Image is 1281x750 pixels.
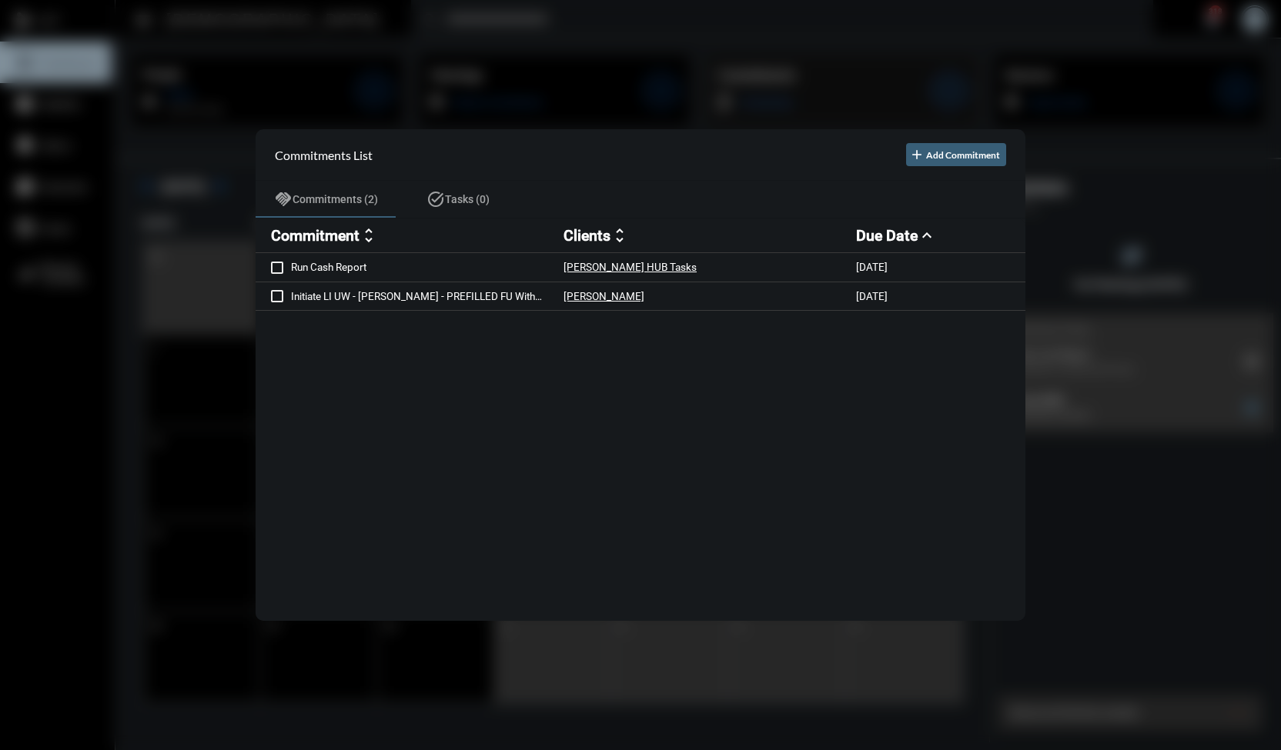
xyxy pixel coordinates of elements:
mat-icon: unfold_more [610,226,629,245]
h2: Due Date [856,227,918,245]
p: [DATE] [856,290,888,302]
mat-icon: unfold_more [360,226,378,245]
span: Commitments (2) [293,193,378,205]
mat-icon: handshake [274,190,293,208]
p: [DATE] [856,261,888,273]
mat-icon: add [909,147,925,162]
span: Tasks (0) [445,193,490,205]
mat-icon: task_alt [426,190,445,208]
h2: Commitments List [275,148,373,162]
p: Run Cash Report [291,261,564,273]
p: [PERSON_NAME] [564,290,644,302]
p: Initiate LI UW - [PERSON_NAME] - PREFILLED FU With [PERSON_NAME] - [291,290,564,302]
button: Add Commitment [906,143,1006,166]
mat-icon: expand_less [918,226,936,245]
h2: Clients [564,227,610,245]
h2: Commitment [271,227,360,245]
p: [PERSON_NAME] HUB Tasks [564,261,697,273]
